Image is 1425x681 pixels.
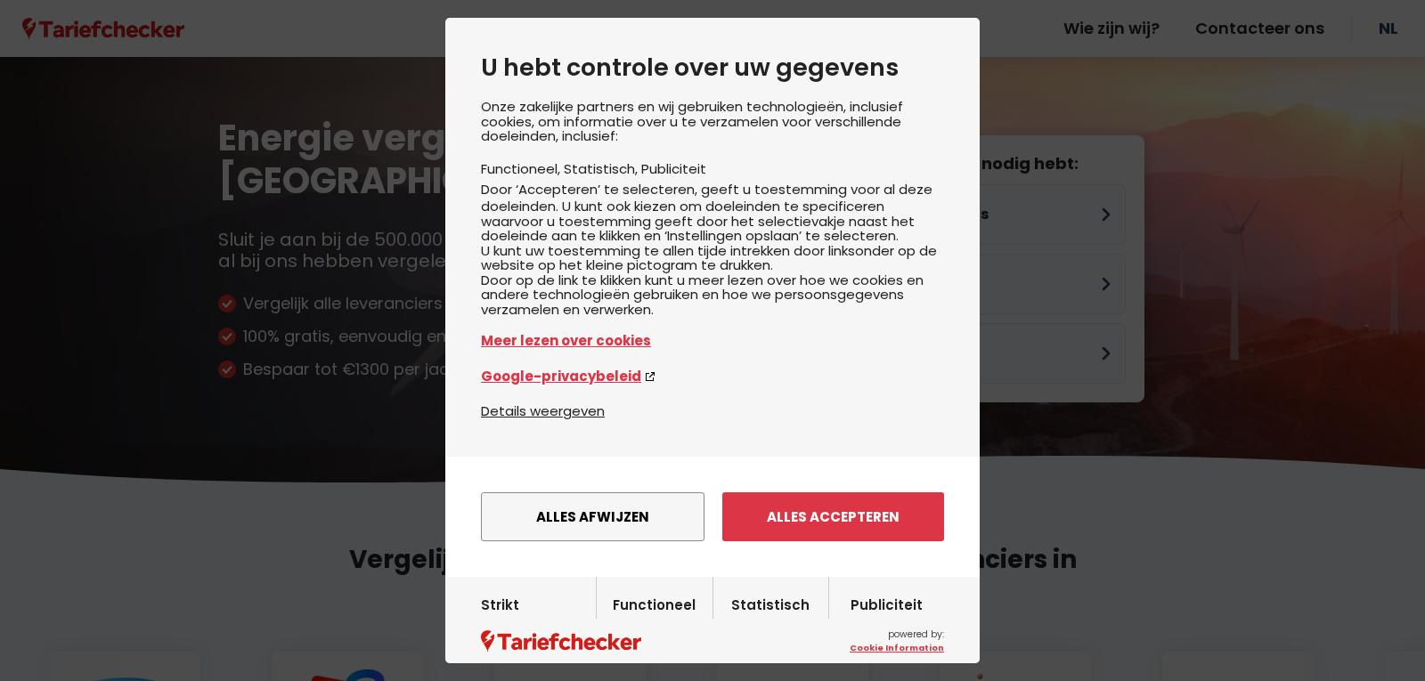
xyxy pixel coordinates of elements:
[481,492,704,541] button: Alles afwijzen
[481,100,944,401] div: Onze zakelijke partners en wij gebruiken technologieën, inclusief cookies, om informatie over u t...
[722,492,944,541] button: Alles accepteren
[481,401,605,421] button: Details weergeven
[564,159,641,178] li: Statistisch
[481,53,944,82] h2: U hebt controle over uw gegevens
[445,457,980,577] div: menu
[481,330,944,351] a: Meer lezen over cookies
[481,159,564,178] li: Functioneel
[481,366,944,386] a: Google-privacybeleid
[641,159,706,178] li: Publiciteit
